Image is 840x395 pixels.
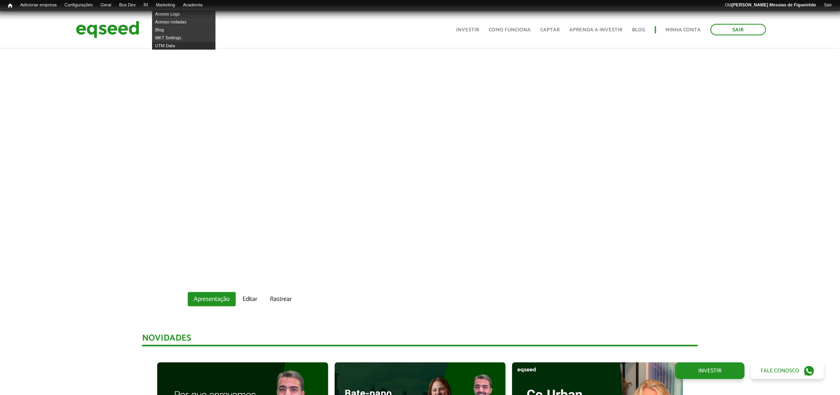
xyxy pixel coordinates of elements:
[115,2,140,8] a: Bus Dev
[96,2,115,8] a: Geral
[8,3,12,8] span: Início
[194,11,646,266] iframe: Co.Urban | Oferta disponível
[61,2,97,8] a: Configurações
[751,362,824,379] a: Fale conosco
[264,292,298,306] a: Rastrear
[489,27,531,33] a: Como funciona
[4,2,16,10] a: Início
[142,334,698,347] div: Novidades
[541,27,560,33] a: Captar
[632,27,645,33] a: Blog
[152,2,179,8] a: Marketing
[237,292,263,306] a: Editar
[152,10,216,18] a: Access Logs
[732,2,816,7] strong: [PERSON_NAME] Messias de Figueirêdo
[675,362,745,379] a: Investir
[711,24,766,35] a: Sair
[570,27,623,33] a: Aprenda a investir
[666,27,701,33] a: Minha conta
[457,27,480,33] a: Investir
[179,2,206,8] a: Academia
[140,2,152,8] a: RI
[76,19,139,40] img: EqSeed
[188,292,236,306] a: Apresentação
[16,2,61,8] a: Adicionar empresa
[820,2,836,8] a: Sair
[721,2,820,8] a: Olá[PERSON_NAME] Messias de Figueirêdo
